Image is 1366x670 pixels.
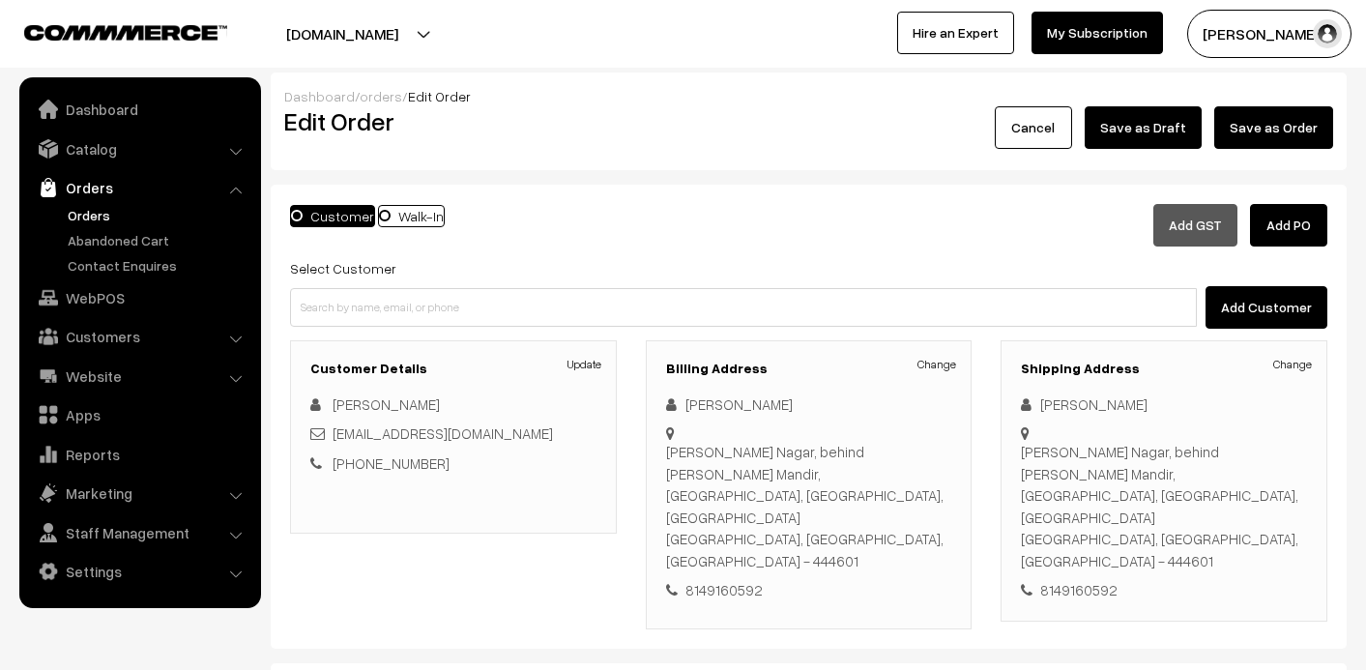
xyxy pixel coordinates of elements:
[1021,393,1307,416] div: [PERSON_NAME]
[1153,204,1237,247] button: Add GST
[284,106,615,136] h2: Edit Order
[666,361,952,377] h3: Billing Address
[24,554,254,589] a: Settings
[24,476,254,510] a: Marketing
[1313,19,1342,48] img: user
[1085,106,1202,149] button: Save as Draft
[24,19,193,43] a: COMMMERCE
[567,356,601,373] a: Update
[408,88,471,104] span: Edit Order
[666,579,952,601] div: 8149160592
[24,515,254,550] a: Staff Management
[666,393,952,416] div: [PERSON_NAME]
[24,437,254,472] a: Reports
[24,397,254,432] a: Apps
[995,106,1072,149] button: Cancel
[378,205,445,227] label: Walk-In
[360,88,402,104] a: orders
[1021,441,1307,571] div: [PERSON_NAME] Nagar, behind [PERSON_NAME] Mandir, [GEOGRAPHIC_DATA], [GEOGRAPHIC_DATA], [GEOGRAPH...
[333,424,553,442] a: [EMAIL_ADDRESS][DOMAIN_NAME]
[1273,356,1312,373] a: Change
[310,361,596,377] h3: Customer Details
[24,359,254,393] a: Website
[917,356,956,373] a: Change
[897,12,1014,54] a: Hire an Expert
[284,88,355,104] a: Dashboard
[284,86,1333,106] div: / /
[63,230,254,250] a: Abandoned Cart
[24,319,254,354] a: Customers
[1032,12,1163,54] a: My Subscription
[290,288,1197,327] input: Search by name, email, or phone
[333,395,440,413] a: [PERSON_NAME]
[24,170,254,205] a: Orders
[290,205,375,227] label: Customer
[24,280,254,315] a: WebPOS
[24,25,227,40] img: COMMMERCE
[1206,286,1327,329] button: Add Customer
[333,454,450,472] a: [PHONE_NUMBER]
[218,10,466,58] button: [DOMAIN_NAME]
[63,205,254,225] a: Orders
[24,131,254,166] a: Catalog
[1021,579,1307,601] div: 8149160592
[24,92,254,127] a: Dashboard
[290,258,396,278] label: Select Customer
[1250,204,1327,247] button: Add PO
[63,255,254,276] a: Contact Enquires
[1021,361,1307,377] h3: Shipping Address
[1187,10,1351,58] button: [PERSON_NAME]…
[1214,106,1333,149] button: Save as Order
[666,441,952,571] div: [PERSON_NAME] Nagar, behind [PERSON_NAME] Mandir, [GEOGRAPHIC_DATA], [GEOGRAPHIC_DATA], [GEOGRAPH...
